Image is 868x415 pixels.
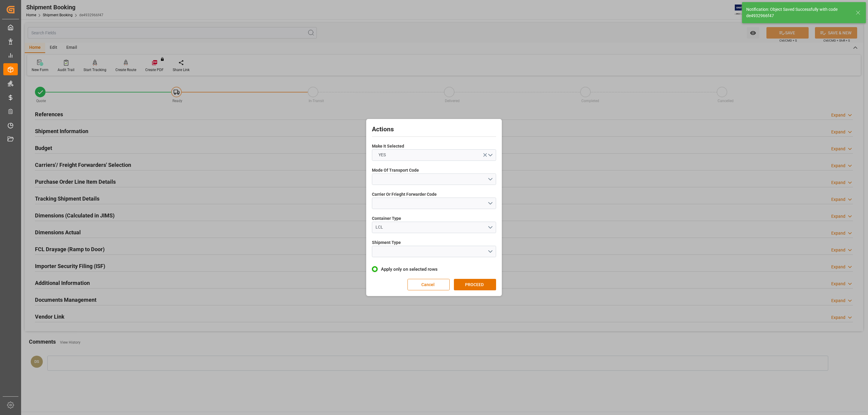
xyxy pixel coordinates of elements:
[376,152,389,158] span: YES
[372,167,419,173] span: Mode Of Transport Code
[372,222,496,233] button: open menu
[372,215,401,222] span: Container Type
[372,191,437,198] span: Carrier Or Frieght Forwarder Code
[376,224,488,230] div: LCL
[372,246,496,257] button: open menu
[372,173,496,185] button: open menu
[407,279,450,290] button: Cancel
[372,239,401,246] span: Shipment Type
[372,198,496,209] button: open menu
[746,6,850,19] div: Notification: Object Saved Successfully with code de4932966f47
[372,149,496,161] button: open menu
[372,125,496,134] h2: Actions
[372,266,496,273] label: Apply only on selected rows
[372,143,404,149] span: Make It Selected
[454,279,496,290] button: PROCEED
